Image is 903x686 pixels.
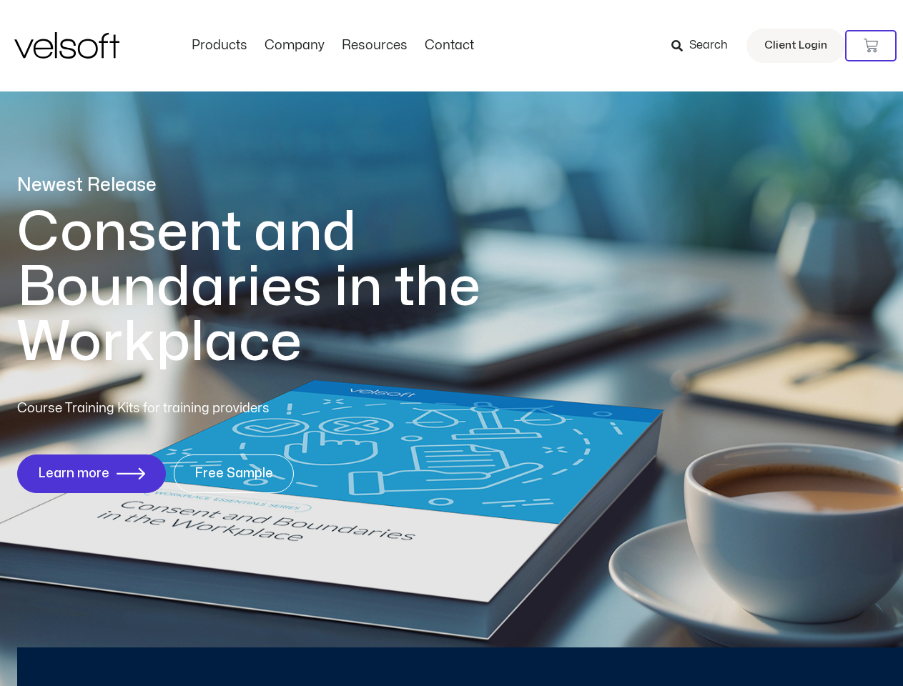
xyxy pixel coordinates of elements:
[256,38,333,54] a: CompanyMenu Toggle
[38,467,109,481] span: Learn more
[183,38,256,54] a: ProductsMenu Toggle
[194,467,273,481] span: Free Sample
[17,454,166,493] a: Learn more
[416,38,483,54] a: ContactMenu Toggle
[17,173,539,198] p: Newest Release
[689,36,728,55] span: Search
[183,38,483,54] nav: Menu
[671,34,738,58] a: Search
[746,29,845,63] a: Client Login
[17,399,373,419] p: Course Training Kits for training providers
[17,205,539,370] h1: Consent and Boundaries in the Workplace
[174,454,294,493] a: Free Sample
[14,32,119,59] img: Velsoft Training Materials
[764,36,827,55] span: Client Login
[333,38,416,54] a: ResourcesMenu Toggle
